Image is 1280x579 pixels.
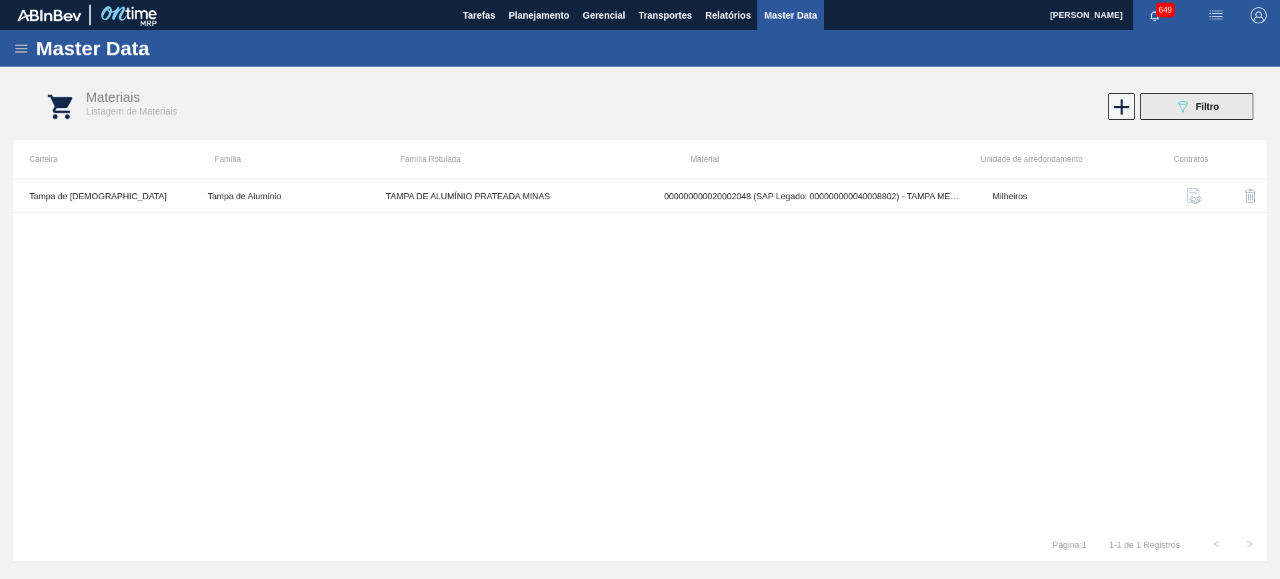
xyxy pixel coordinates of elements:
td: 000000000020002048 (SAP Legado: 000000000040008802) - TAMPA MET PRAT [PERSON_NAME] CERVEJA CX600 [648,179,977,213]
div: Habilitar Material [1107,93,1133,120]
span: Materiais [86,90,140,105]
img: delete-icon [1243,188,1259,204]
h1: Master Data [36,41,273,56]
button: Filtro [1140,93,1253,120]
span: 649 [1156,3,1175,17]
button: delete-icon [1235,180,1267,212]
span: Página : 1 [1053,540,1087,550]
button: contract-icon [1179,180,1211,212]
button: > [1233,528,1267,561]
img: Logout [1251,7,1267,23]
span: Listagem de Materiais [86,106,177,117]
span: Planejamento [509,7,569,23]
div: Desabilitar Material [1217,180,1267,212]
td: TAMPA DE ALUMÍNIO PRATEADA MINAS [370,179,649,213]
div: Filtrar Material [1133,93,1260,120]
span: Master Data [764,7,817,23]
img: TNhmsLtSVTkK8tSr43FrP2fwEKptu5GPRR3wAAAABJRU5ErkJggg== [17,9,81,21]
th: Unidade de arredondamento [965,140,1150,179]
button: < [1200,528,1233,561]
td: Tampa de Alumínio [191,179,369,213]
img: userActions [1208,7,1224,23]
th: Carteira [13,140,199,179]
span: Filtro [1196,101,1219,112]
span: Gerencial [583,7,625,23]
td: Milheiros [977,179,1155,213]
th: Material [675,140,965,179]
img: contract-icon [1187,188,1203,204]
span: Relatórios [705,7,751,23]
span: Tarefas [463,7,495,23]
th: Contratos [1150,140,1208,179]
td: Tampa de [DEMOGRAPHIC_DATA] [13,179,191,213]
th: Família [199,140,384,179]
span: Transportes [639,7,692,23]
span: 1 - 1 de 1 Registros [1107,540,1180,550]
div: Buscar Contratos Material [1161,180,1211,212]
th: Família Rotulada [384,140,674,179]
button: Notificações [1133,6,1176,25]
